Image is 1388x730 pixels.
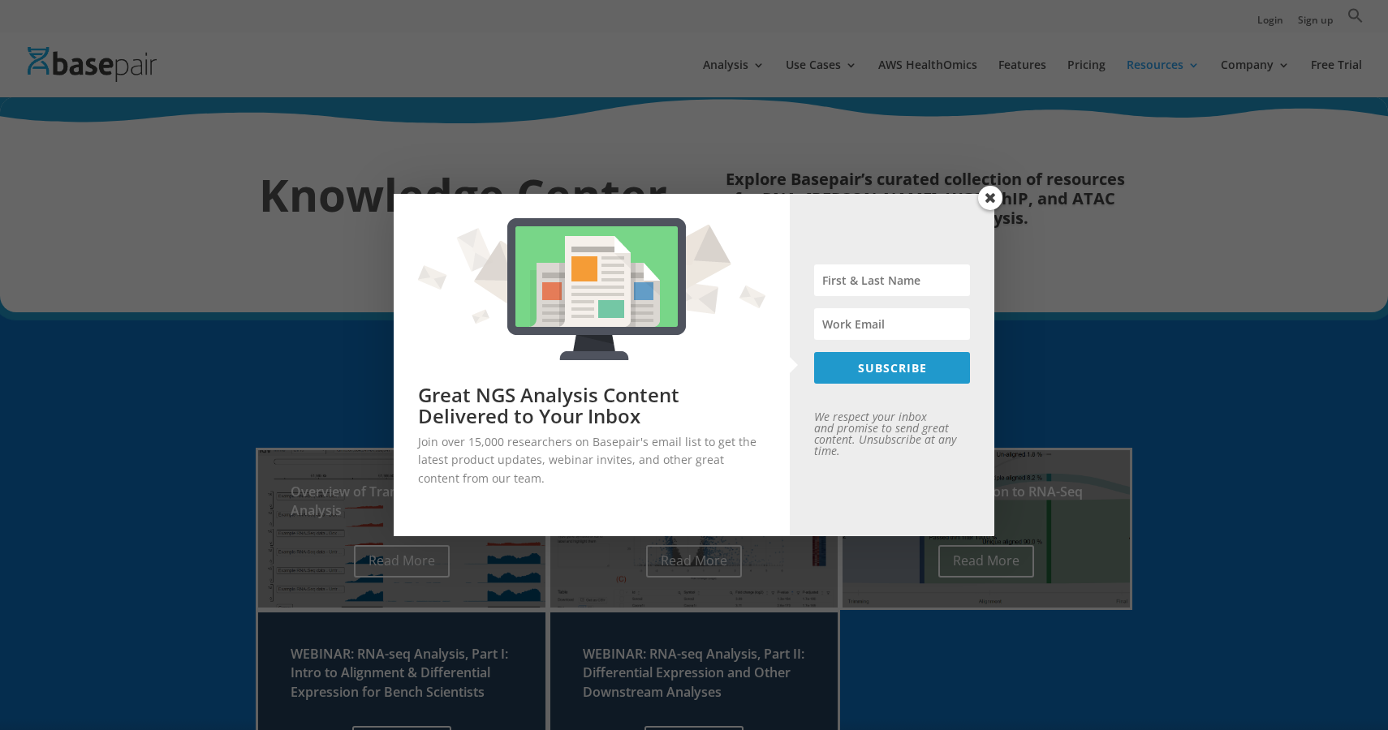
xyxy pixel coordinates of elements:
input: Work Email [814,308,970,340]
button: SUBSCRIBE [814,352,970,384]
p: Join over 15,000 researchers on Basepair's email list to get the latest product updates, webinar ... [418,433,765,487]
img: Great NGS Analysis Content Delivered to Your Inbox [406,206,778,372]
input: First & Last Name [814,264,970,296]
em: We respect your inbox and promise to send great content. Unsubscribe at any time. [814,409,956,458]
h2: Great NGS Analysis Content Delivered to Your Inbox [418,384,765,427]
span: SUBSCRIBE [858,360,927,376]
iframe: Drift Widget Chat Controller [1076,613,1369,711]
